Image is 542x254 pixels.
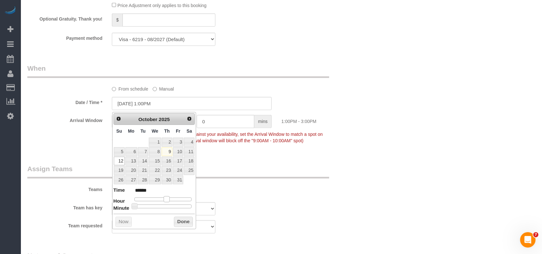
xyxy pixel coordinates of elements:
[184,157,194,165] a: 18
[125,147,137,156] a: 6
[114,166,125,175] a: 19
[125,157,137,165] a: 13
[159,117,170,122] span: 2025
[113,205,130,213] dt: Minute
[114,176,125,184] a: 26
[184,138,194,146] a: 4
[149,147,161,156] a: 8
[162,157,172,165] a: 16
[149,157,161,165] a: 15
[114,147,125,156] a: 5
[152,128,158,134] span: Wednesday
[23,202,107,211] label: Team has key
[149,176,161,184] a: 29
[149,166,161,175] a: 22
[4,6,17,15] img: Automaid Logo
[149,138,161,146] a: 1
[184,166,194,175] a: 25
[116,116,121,121] span: Prev
[138,176,148,184] a: 28
[23,13,107,22] label: Optional Gratuity. Thank you!
[125,176,137,184] a: 27
[184,147,194,156] a: 11
[533,232,538,237] span: 7
[153,83,174,92] label: Manual
[138,147,148,156] a: 7
[112,87,116,91] input: From schedule
[113,197,125,206] dt: Hour
[23,97,107,106] label: Date / Time *
[138,157,148,165] a: 14
[186,128,192,134] span: Saturday
[140,128,146,134] span: Tuesday
[176,128,180,134] span: Friday
[115,217,132,227] button: Now
[162,147,172,156] a: 9
[113,187,125,195] dt: Time
[187,116,192,121] span: Next
[23,184,107,193] label: Teams
[23,33,107,41] label: Payment method
[173,176,183,184] a: 31
[114,157,125,165] a: 12
[185,114,194,123] a: Next
[23,220,107,229] label: Team requested
[254,115,272,128] span: mins
[112,13,122,27] span: $
[27,164,329,179] legend: Assign Teams
[114,114,123,123] a: Prev
[173,157,183,165] a: 17
[520,232,536,248] iframe: Intercom live chat
[153,87,157,91] input: Manual
[27,64,329,78] legend: When
[23,115,107,124] label: Arrival Window
[125,166,137,175] a: 20
[112,97,272,110] input: MM/DD/YYYY HH:MM
[173,166,183,175] a: 24
[162,166,172,175] a: 23
[112,132,322,143] span: To make this booking count against your availability, set the Arrival Window to match a spot on y...
[173,138,183,146] a: 3
[173,147,183,156] a: 10
[162,176,172,184] a: 30
[128,128,134,134] span: Monday
[116,128,122,134] span: Sunday
[174,217,193,227] button: Done
[112,83,148,92] label: From schedule
[164,128,170,134] span: Thursday
[117,3,206,8] span: Price Adjustment only applies to this booking
[162,138,172,146] a: 2
[276,115,361,125] div: 1:00PM - 3:00PM
[138,166,148,175] a: 21
[139,117,158,122] span: October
